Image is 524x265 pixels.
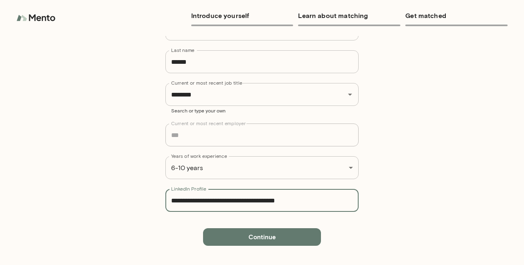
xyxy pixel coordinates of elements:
[171,107,353,114] p: Search or type your own
[171,120,246,127] label: Current or most recent employer
[171,79,242,86] label: Current or most recent job title
[165,156,359,179] div: 6-10 years
[203,228,321,245] button: Continue
[298,10,400,21] h6: Learn about matching
[405,10,508,21] h6: Get matched
[171,153,227,159] label: Years of work experience
[191,10,294,21] h6: Introduce yourself
[16,10,57,26] img: logo
[171,185,206,192] label: LinkedIn Profile
[344,89,356,100] button: Open
[171,47,194,54] label: Last name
